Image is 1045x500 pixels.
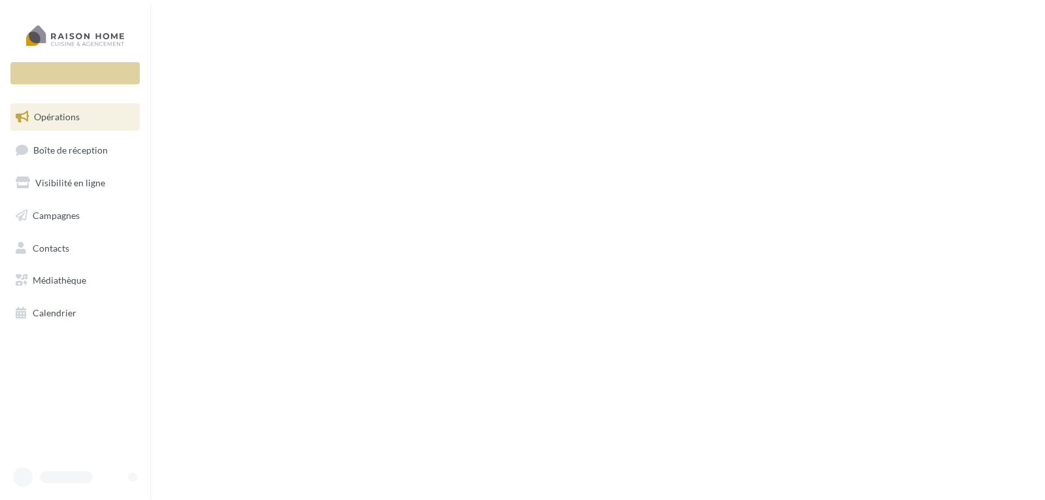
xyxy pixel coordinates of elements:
span: Visibilité en ligne [35,177,105,188]
a: Visibilité en ligne [8,169,142,197]
a: Contacts [8,235,142,262]
div: Nouvelle campagne [10,62,140,84]
a: Boîte de réception [8,136,142,164]
span: Contacts [33,242,69,253]
a: Médiathèque [8,267,142,294]
span: Boîte de réception [33,144,108,155]
span: Opérations [34,111,80,122]
span: Médiathèque [33,275,86,286]
span: Campagnes [33,210,80,221]
a: Opérations [8,103,142,131]
span: Calendrier [33,307,76,318]
a: Campagnes [8,202,142,229]
a: Calendrier [8,299,142,327]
